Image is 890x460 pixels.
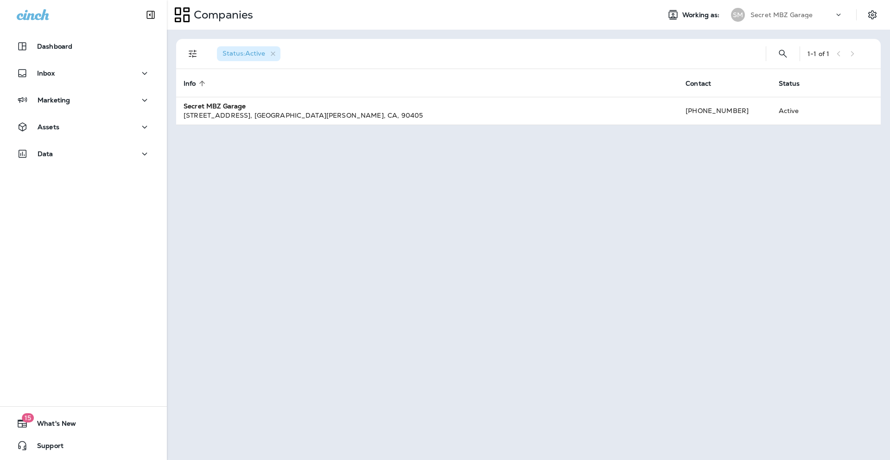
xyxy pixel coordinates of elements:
td: Active [771,97,831,125]
p: Companies [190,8,253,22]
span: Contact [686,79,723,88]
span: Status [779,79,812,88]
div: Status:Active [217,46,280,61]
button: Assets [9,118,158,136]
span: Working as: [682,11,722,19]
p: Dashboard [37,43,72,50]
span: Status : Active [222,49,265,57]
button: Support [9,436,158,455]
button: Filters [184,44,202,63]
button: Marketing [9,91,158,109]
span: Contact [686,80,711,88]
span: 15 [22,413,34,422]
p: Assets [38,123,59,131]
span: Support [28,442,64,453]
button: Dashboard [9,37,158,56]
button: Search Companies [774,44,792,63]
span: What's New [28,420,76,431]
span: Info [184,79,208,88]
p: Data [38,150,53,158]
span: Info [184,80,196,88]
p: Inbox [37,69,55,77]
td: [PHONE_NUMBER] [678,97,771,125]
button: 15What's New [9,414,158,433]
button: Data [9,145,158,163]
p: Secret MBZ Garage [750,11,813,19]
div: SM [731,8,745,22]
button: Inbox [9,64,158,82]
p: Marketing [38,96,70,104]
div: 1 - 1 of 1 [807,50,829,57]
span: Status [779,80,800,88]
button: Collapse Sidebar [138,6,164,24]
strong: Secret MBZ Garage [184,102,246,110]
button: Settings [864,6,881,23]
div: [STREET_ADDRESS] , [GEOGRAPHIC_DATA][PERSON_NAME] , CA , 90405 [184,111,671,120]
